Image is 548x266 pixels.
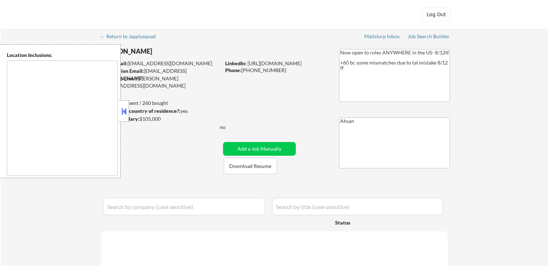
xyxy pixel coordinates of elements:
div: Mailslurp Inbox [364,34,400,39]
strong: Can work in country of residence?: [101,108,181,114]
div: Location Inclusions: [7,52,118,59]
button: Log Out [422,7,451,22]
strong: LinkedIn: [225,60,246,66]
div: Job Search Builder [408,34,450,39]
input: Search by company (case sensitive) [103,198,265,215]
input: Search by title (case sensitive) [272,198,443,215]
a: [URL][DOMAIN_NAME] [248,60,302,66]
div: no [220,124,240,131]
div: yes [101,107,218,115]
button: Add a Job Manually [223,142,296,156]
div: [PERSON_NAME] [101,47,249,56]
div: ← Return to /applysquad [100,34,162,39]
a: Mailslurp Inbox [364,34,400,41]
div: 129 sent / 260 bought [101,99,220,107]
a: ← Return to /applysquad [100,34,162,41]
div: $105,000 [101,115,220,123]
button: Download Resume [224,158,277,174]
div: Status [335,216,397,229]
div: [PERSON_NAME][EMAIL_ADDRESS][DOMAIN_NAME] [101,75,220,89]
div: [EMAIL_ADDRESS][DOMAIN_NAME] [101,60,220,67]
div: [PHONE_NUMBER] [225,67,327,74]
strong: Phone: [225,67,241,73]
div: [EMAIL_ADDRESS][DOMAIN_NAME] [101,67,220,81]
